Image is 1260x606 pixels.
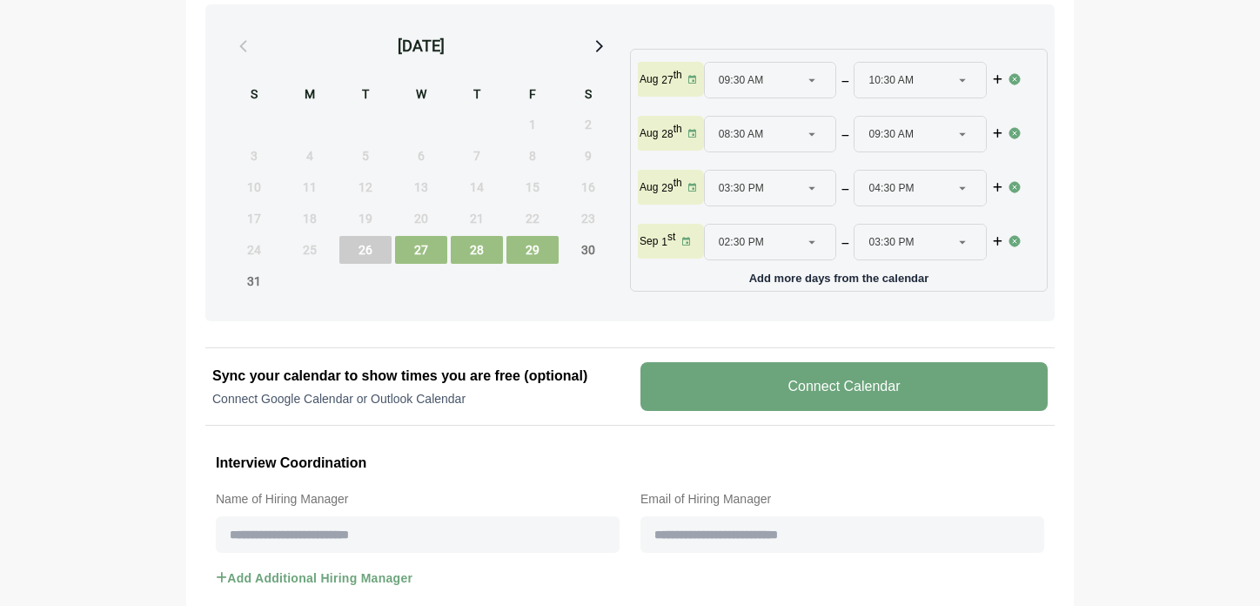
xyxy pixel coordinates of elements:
span: Sunday, August 10, 2025 [228,173,280,201]
span: Friday, August 29, 2025 [506,236,559,264]
span: Sunday, August 31, 2025 [228,267,280,295]
div: M [284,84,336,107]
h2: Sync your calendar to show times you are free (optional) [212,366,620,387]
span: 08:30 AM [719,117,764,151]
div: T [339,84,392,107]
span: Wednesday, August 6, 2025 [395,142,447,170]
sup: th [674,177,682,189]
span: Saturday, August 16, 2025 [562,173,614,201]
div: T [451,84,503,107]
span: Saturday, August 30, 2025 [562,236,614,264]
span: 04:30 PM [868,171,914,205]
span: Wednesday, August 20, 2025 [395,205,447,232]
span: Monday, August 4, 2025 [284,142,336,170]
span: Saturday, August 2, 2025 [562,111,614,138]
strong: 28 [661,128,673,140]
span: 10:30 AM [868,63,914,98]
button: Add Additional Hiring Manager [216,553,412,603]
span: Tuesday, August 12, 2025 [339,173,392,201]
span: Sunday, August 24, 2025 [228,236,280,264]
div: W [395,84,447,107]
p: Connect Google Calendar or Outlook Calendar [212,390,620,407]
p: Sep [640,234,658,248]
span: Tuesday, August 26, 2025 [339,236,392,264]
span: Sunday, August 17, 2025 [228,205,280,232]
p: Aug [640,72,658,86]
span: Thursday, August 7, 2025 [451,142,503,170]
p: Add more days from the calendar [638,266,1040,284]
sup: th [674,123,682,135]
div: F [506,84,559,107]
span: 03:30 PM [868,225,914,259]
label: Email of Hiring Manager [640,488,1044,509]
span: Monday, August 11, 2025 [284,173,336,201]
span: Wednesday, August 13, 2025 [395,173,447,201]
span: Friday, August 1, 2025 [506,111,559,138]
strong: 1 [661,236,667,248]
div: [DATE] [398,34,445,58]
span: Thursday, August 21, 2025 [451,205,503,232]
div: S [562,84,614,107]
span: 03:30 PM [719,171,764,205]
span: Monday, August 25, 2025 [284,236,336,264]
v-button: Connect Calendar [640,362,1048,411]
span: Saturday, August 9, 2025 [562,142,614,170]
span: Friday, August 8, 2025 [506,142,559,170]
p: Aug [640,126,658,140]
h3: Interview Coordination [216,452,1044,475]
span: 09:30 AM [868,117,914,151]
span: Tuesday, August 5, 2025 [339,142,392,170]
span: 09:30 AM [719,63,764,98]
span: Saturday, August 23, 2025 [562,205,614,232]
span: 02:30 PM [719,225,764,259]
strong: 27 [661,74,673,86]
p: Aug [640,180,658,194]
div: S [228,84,280,107]
span: Tuesday, August 19, 2025 [339,205,392,232]
span: Thursday, August 28, 2025 [451,236,503,264]
span: Monday, August 18, 2025 [284,205,336,232]
span: Friday, August 22, 2025 [506,205,559,232]
span: Friday, August 15, 2025 [506,173,559,201]
sup: th [674,69,682,81]
span: Sunday, August 3, 2025 [228,142,280,170]
span: Thursday, August 14, 2025 [451,173,503,201]
label: Name of Hiring Manager [216,488,620,509]
span: Wednesday, August 27, 2025 [395,236,447,264]
sup: st [667,231,675,243]
strong: 29 [661,182,673,194]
